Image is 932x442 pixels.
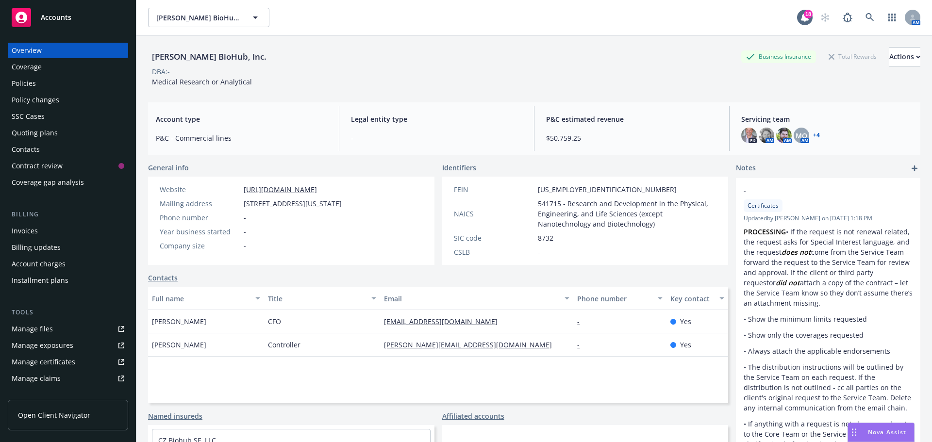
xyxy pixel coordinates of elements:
div: Title [268,294,366,304]
a: Coverage [8,59,128,75]
div: FEIN [454,184,534,195]
div: Business Insurance [741,50,816,63]
div: Manage certificates [12,354,75,370]
a: - [577,317,587,326]
span: [US_EMPLOYER_IDENTIFICATION_NUMBER] [538,184,677,195]
span: Yes [680,316,691,327]
span: Open Client Navigator [18,410,90,420]
a: Coverage gap analysis [8,175,128,190]
div: Billing updates [12,240,61,255]
div: DBA: - [152,66,170,77]
a: Quoting plans [8,125,128,141]
a: add [909,163,920,174]
div: Key contact [670,294,714,304]
span: - [351,133,522,143]
a: [PERSON_NAME][EMAIL_ADDRESS][DOMAIN_NAME] [384,340,560,349]
div: Installment plans [12,273,68,288]
a: [EMAIL_ADDRESS][DOMAIN_NAME] [384,317,505,326]
div: Quoting plans [12,125,58,141]
a: Search [860,8,880,27]
div: Company size [160,241,240,251]
div: Invoices [12,223,38,239]
a: Start snowing [815,8,835,27]
span: Nova Assist [868,428,906,436]
a: Manage claims [8,371,128,386]
span: Servicing team [741,114,913,124]
div: Billing [8,210,128,219]
span: - [244,227,246,237]
div: Website [160,184,240,195]
button: Nova Assist [848,423,915,442]
div: Overview [12,43,42,58]
div: Total Rewards [824,50,882,63]
img: photo [759,128,774,143]
span: 8732 [538,233,553,243]
a: Switch app [882,8,902,27]
a: Manage certificates [8,354,128,370]
span: [PERSON_NAME] BioHub, Inc. [156,13,240,23]
div: Policy changes [12,92,59,108]
span: - [744,186,887,196]
div: Year business started [160,227,240,237]
span: Updated by [PERSON_NAME] on [DATE] 1:18 PM [744,214,913,223]
span: Controller [268,340,300,350]
div: CSLB [454,247,534,257]
p: • Show the minimum limits requested [744,314,913,324]
div: Email [384,294,559,304]
span: P&C - Commercial lines [156,133,327,143]
a: Policy changes [8,92,128,108]
a: Contacts [8,142,128,157]
a: Report a Bug [838,8,857,27]
span: $50,759.25 [546,133,717,143]
p: • The distribution instructions will be outlined by the Service Team on each request. If the dist... [744,362,913,413]
div: Manage BORs [12,387,57,403]
span: Legal entity type [351,114,522,124]
button: Actions [889,47,920,66]
a: - [577,340,587,349]
div: Phone number [577,294,651,304]
div: NAICS [454,209,534,219]
span: General info [148,163,189,173]
a: Contract review [8,158,128,174]
span: Medical Research or Analytical [152,77,252,86]
em: did not [776,278,800,287]
a: Manage files [8,321,128,337]
div: Full name [152,294,250,304]
div: Manage exposures [12,338,73,353]
span: [PERSON_NAME] [152,316,206,327]
button: Key contact [666,287,728,310]
strong: PROCESSING [744,227,786,236]
span: [STREET_ADDRESS][US_STATE] [244,198,342,209]
a: Manage BORs [8,387,128,403]
div: Manage claims [12,371,61,386]
div: Actions [889,48,920,66]
a: Overview [8,43,128,58]
button: Title [264,287,380,310]
p: • Show only the coverages requested [744,330,913,340]
span: Identifiers [442,163,476,173]
a: Named insureds [148,411,202,421]
a: Invoices [8,223,128,239]
a: [URL][DOMAIN_NAME] [244,185,317,194]
span: - [244,213,246,223]
div: Account charges [12,256,66,272]
em: does not [782,247,811,257]
a: Manage exposures [8,338,128,353]
a: Accounts [8,4,128,31]
span: - [538,247,540,257]
a: Policies [8,76,128,91]
span: P&C estimated revenue [546,114,717,124]
div: Drag to move [848,423,860,442]
img: photo [776,128,792,143]
button: Phone number [573,287,666,310]
p: • If the request is not renewal related, the request asks for Special Interest language, and the ... [744,227,913,308]
p: • Always attach the applicable endorsements [744,346,913,356]
div: SIC code [454,233,534,243]
a: SSC Cases [8,109,128,124]
span: Notes [736,163,756,174]
div: [PERSON_NAME] BioHub, Inc. [148,50,270,63]
span: - [244,241,246,251]
div: Manage files [12,321,53,337]
div: Contacts [12,142,40,157]
a: +4 [813,132,820,138]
